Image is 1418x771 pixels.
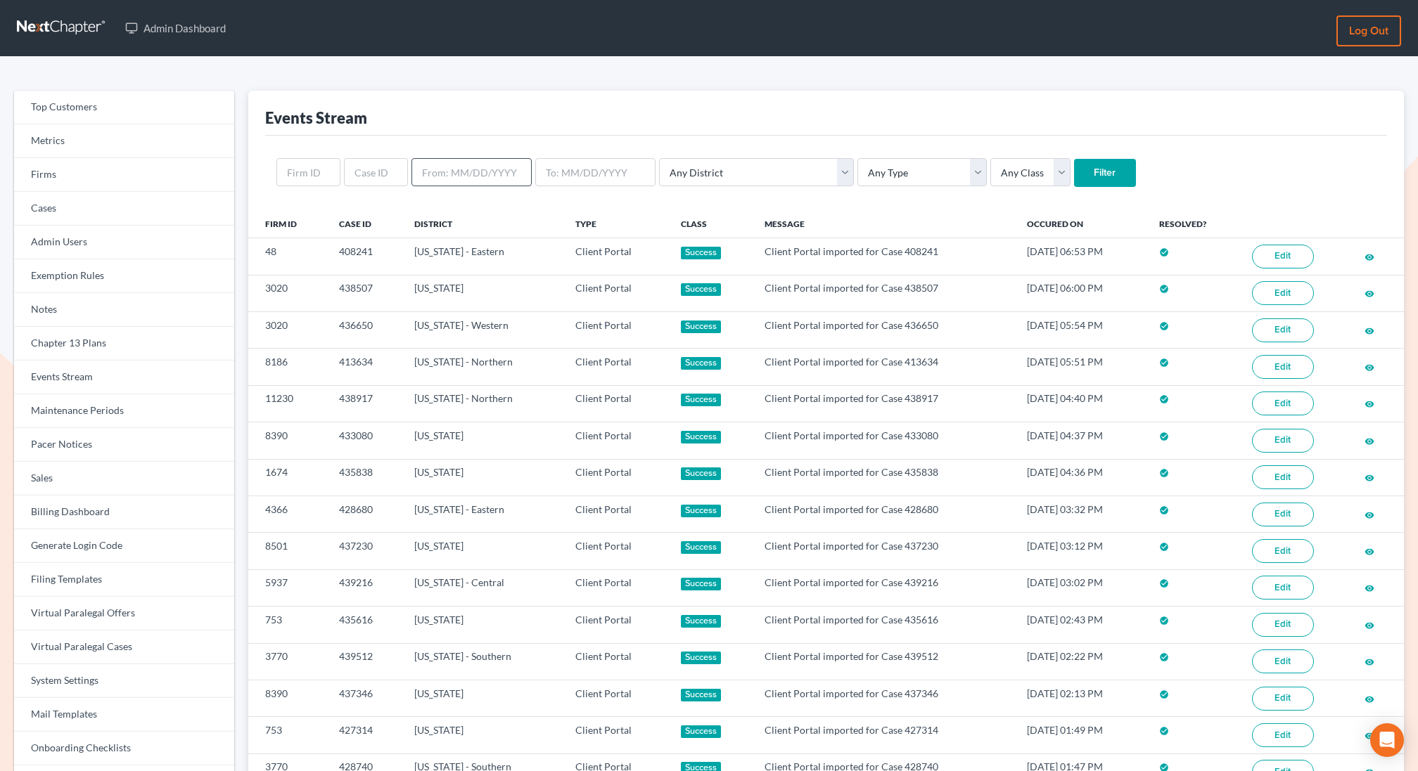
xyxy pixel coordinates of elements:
[1159,432,1169,441] i: check_circle
[1016,349,1148,385] td: [DATE] 05:51 PM
[1016,275,1148,311] td: [DATE] 06:00 PM
[564,238,669,275] td: Client Portal
[1365,621,1374,630] i: visibility
[1016,717,1148,753] td: [DATE] 01:49 PM
[681,247,722,259] div: Success
[248,311,328,348] td: 3020
[14,462,234,495] a: Sales
[14,698,234,732] a: Mail Templates
[1016,643,1148,680] td: [DATE] 02:22 PM
[403,349,565,385] td: [US_STATE] - Northern
[411,158,532,186] input: From: MM/DD/YYYY
[1016,422,1148,459] td: [DATE] 04:37 PM
[403,459,565,495] td: [US_STATE]
[1159,578,1169,588] i: check_circle
[1365,361,1374,372] a: visibility
[1252,576,1314,600] a: Edit
[1365,250,1374,262] a: visibility
[681,652,722,664] div: Success
[1016,569,1148,606] td: [DATE] 03:02 PM
[1074,159,1136,187] input: Filter
[564,495,669,532] td: Client Portal
[328,459,403,495] td: 435838
[1252,687,1314,711] a: Edit
[1365,363,1374,372] i: visibility
[1159,505,1169,515] i: check_circle
[328,607,403,643] td: 435616
[564,275,669,311] td: Client Portal
[564,717,669,753] td: Client Portal
[681,615,722,628] div: Success
[14,192,234,226] a: Cases
[1365,694,1374,704] i: visibility
[248,643,328,680] td: 3770
[328,209,403,238] th: Case ID
[681,578,722,590] div: Success
[1252,723,1314,747] a: Edit
[753,385,1015,422] td: Client Portal imported for Case 438917
[753,311,1015,348] td: Client Portal imported for Case 436650
[1016,459,1148,495] td: [DATE] 04:36 PM
[1252,318,1314,342] a: Edit
[564,459,669,495] td: Client Portal
[265,108,367,128] div: Events Stream
[681,431,722,443] div: Success
[328,349,403,385] td: 413634
[328,422,403,459] td: 433080
[1148,209,1241,238] th: Resolved?
[535,158,656,186] input: To: MM/DD/YYYY
[1365,324,1374,336] a: visibility
[403,533,565,569] td: [US_STATE]
[753,238,1015,275] td: Client Portal imported for Case 408241
[1159,726,1169,736] i: check_circle
[14,158,234,192] a: Firms
[328,275,403,311] td: 438507
[681,394,722,406] div: Success
[14,630,234,664] a: Virtual Paralegal Cases
[753,643,1015,680] td: Client Portal imported for Case 439512
[1365,434,1374,446] a: visibility
[564,349,669,385] td: Client Portal
[1365,655,1374,667] a: visibility
[328,680,403,716] td: 437346
[1159,358,1169,368] i: check_circle
[1365,436,1374,446] i: visibility
[1016,680,1148,716] td: [DATE] 02:13 PM
[1159,542,1169,552] i: check_circle
[14,732,234,765] a: Onboarding Checklists
[248,607,328,643] td: 753
[248,238,328,275] td: 48
[1365,731,1374,741] i: visibility
[1365,510,1374,520] i: visibility
[403,422,565,459] td: [US_STATE]
[1365,471,1374,483] a: visibility
[681,689,722,701] div: Success
[248,209,328,238] th: Firm ID
[753,209,1015,238] th: Message
[1159,247,1169,257] i: check_circle
[753,349,1015,385] td: Client Portal imported for Case 413634
[1252,391,1314,415] a: Edit
[1159,284,1169,294] i: check_circle
[753,717,1015,753] td: Client Portal imported for Case 427314
[1016,385,1148,422] td: [DATE] 04:40 PM
[1365,326,1374,336] i: visibility
[14,361,234,394] a: Events Stream
[1365,583,1374,593] i: visibility
[681,320,722,333] div: Success
[681,541,722,554] div: Success
[14,124,234,158] a: Metrics
[681,283,722,296] div: Success
[328,533,403,569] td: 437230
[564,680,669,716] td: Client Portal
[1370,723,1404,757] div: Open Intercom Messenger
[403,238,565,275] td: [US_STATE] - Eastern
[564,385,669,422] td: Client Portal
[403,717,565,753] td: [US_STATE]
[1252,539,1314,563] a: Edit
[1016,311,1148,348] td: [DATE] 05:54 PM
[248,459,328,495] td: 1674
[753,569,1015,606] td: Client Portal imported for Case 439216
[1365,508,1374,520] a: visibility
[403,275,565,311] td: [US_STATE]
